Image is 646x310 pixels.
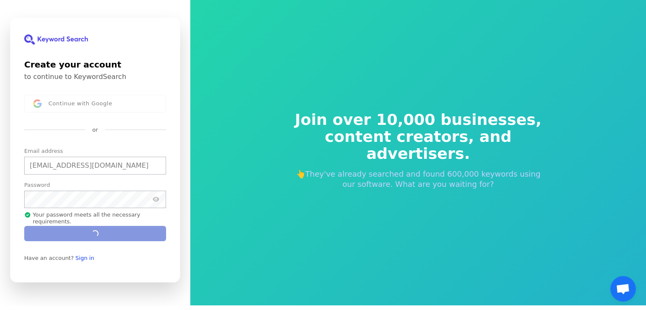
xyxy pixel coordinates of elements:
p: to continue to KeywordSearch [24,73,166,81]
span: Have an account? [24,255,74,262]
span: Join over 10,000 businesses, [289,111,547,128]
p: 👆They've already searched and found 600,000 keywords using our software. What are you waiting for? [289,169,547,189]
a: Sign in [76,255,94,262]
p: or [92,126,98,134]
button: Show password [151,194,161,205]
h1: Create your account [24,58,166,71]
img: KeywordSearch [24,34,88,45]
p: Your password meets all the necessary requirements. [24,211,166,225]
div: Open chat [610,276,636,302]
span: content creators, and advertisers. [289,128,547,162]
